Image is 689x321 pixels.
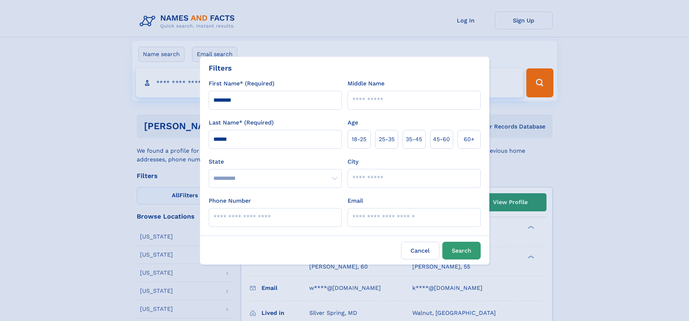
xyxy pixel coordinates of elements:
label: Middle Name [348,79,384,88]
span: 60+ [464,135,475,144]
label: First Name* (Required) [209,79,275,88]
span: 35‑45 [406,135,422,144]
button: Search [442,242,481,259]
label: State [209,157,342,166]
div: Filters [209,63,232,73]
label: Email [348,197,363,205]
label: Phone Number [209,197,251,205]
label: City [348,157,358,166]
label: Age [348,118,358,127]
span: 45‑60 [433,135,450,144]
label: Last Name* (Required) [209,118,274,127]
label: Cancel [401,242,439,259]
span: 18‑25 [352,135,366,144]
span: 25‑35 [379,135,395,144]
